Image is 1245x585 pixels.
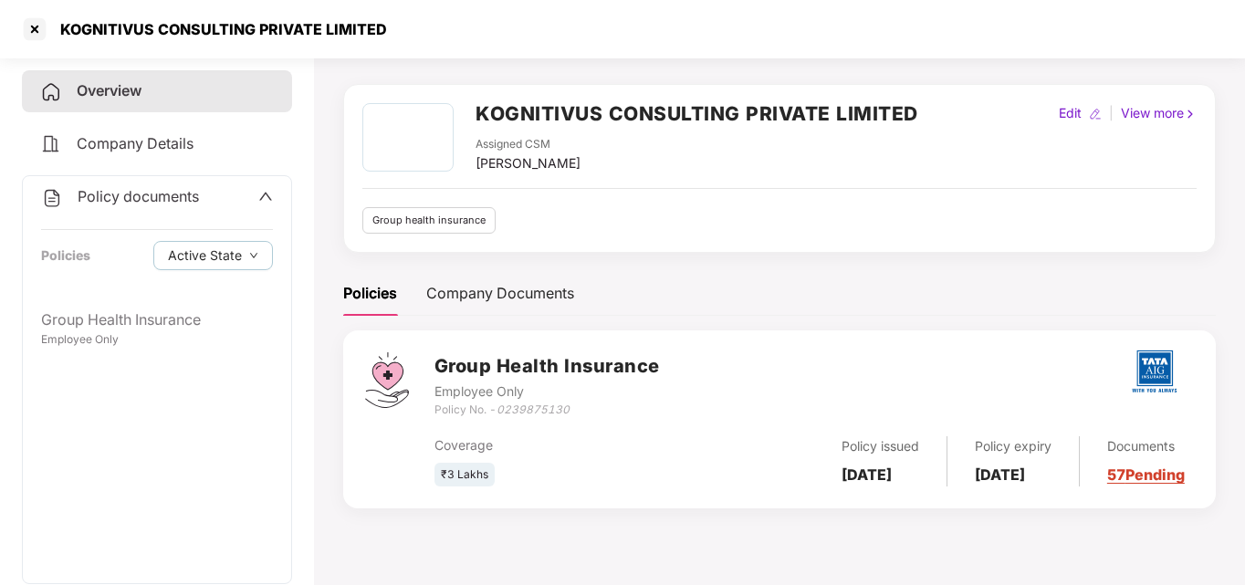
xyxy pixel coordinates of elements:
div: Documents [1107,436,1185,456]
img: svg+xml;base64,PHN2ZyB4bWxucz0iaHR0cDovL3d3dy53My5vcmcvMjAwMC9zdmciIHdpZHRoPSI0Ny43MTQiIGhlaWdodD... [365,352,409,408]
b: [DATE] [842,465,892,484]
img: rightIcon [1184,108,1197,120]
div: Company Documents [426,282,574,305]
div: Policy issued [842,436,919,456]
div: Employee Only [41,331,273,349]
div: Policies [41,245,90,266]
img: svg+xml;base64,PHN2ZyB4bWxucz0iaHR0cDovL3d3dy53My5vcmcvMjAwMC9zdmciIHdpZHRoPSIyNCIgaGVpZ2h0PSIyNC... [40,81,62,103]
span: Company Details [77,134,194,152]
div: [PERSON_NAME] [476,153,581,173]
span: Active State [168,245,242,266]
div: Group health insurance [362,207,496,234]
h2: KOGNITIVUS CONSULTING PRIVATE LIMITED [476,99,918,129]
b: [DATE] [975,465,1025,484]
div: ₹3 Lakhs [434,463,495,487]
div: Policy No. - [434,402,660,419]
div: | [1105,103,1117,123]
span: up [258,189,273,204]
img: svg+xml;base64,PHN2ZyB4bWxucz0iaHR0cDovL3d3dy53My5vcmcvMjAwMC9zdmciIHdpZHRoPSIyNCIgaGVpZ2h0PSIyNC... [41,187,63,209]
span: Policy documents [78,187,199,205]
div: KOGNITIVUS CONSULTING PRIVATE LIMITED [49,20,387,38]
i: 0239875130 [497,402,570,416]
button: Active Statedown [153,241,273,270]
span: Overview [77,81,141,99]
img: editIcon [1089,108,1102,120]
img: tatag.png [1123,340,1187,403]
div: Policy expiry [975,436,1051,456]
img: svg+xml;base64,PHN2ZyB4bWxucz0iaHR0cDovL3d3dy53My5vcmcvMjAwMC9zdmciIHdpZHRoPSIyNCIgaGVpZ2h0PSIyNC... [40,133,62,155]
div: Policies [343,282,397,305]
div: Edit [1055,103,1085,123]
div: View more [1117,103,1200,123]
div: Employee Only [434,381,660,402]
span: down [249,251,258,261]
div: Group Health Insurance [41,308,273,331]
div: Coverage [434,435,687,455]
h3: Group Health Insurance [434,352,660,381]
div: Assigned CSM [476,136,581,153]
a: 57 Pending [1107,465,1185,484]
